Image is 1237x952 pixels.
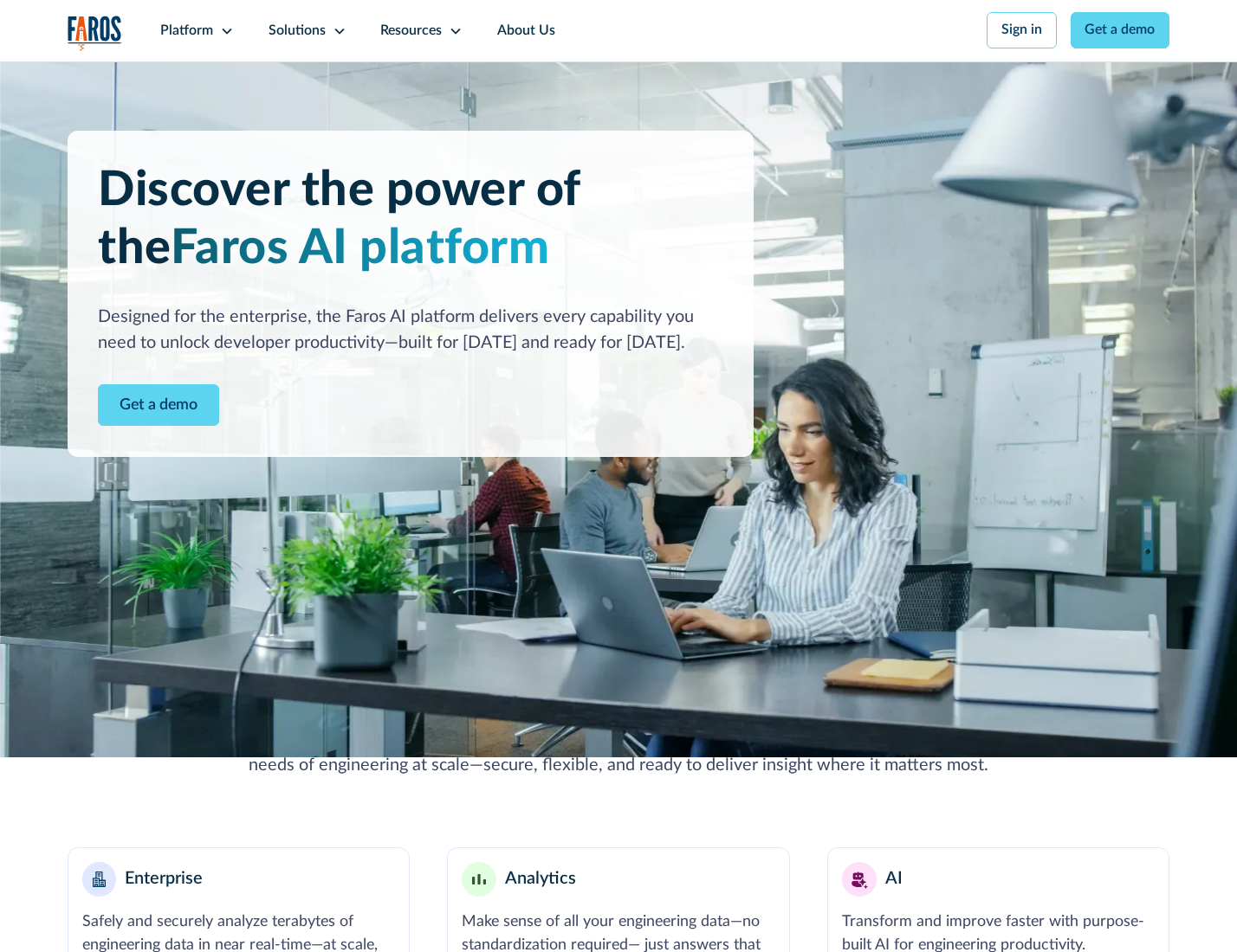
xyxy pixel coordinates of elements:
[98,384,219,427] a: Contact Modal
[160,21,213,42] div: Platform
[987,12,1057,48] a: Sign in
[472,874,486,885] img: Minimalist bar chart analytics icon
[1071,12,1170,48] a: Get a demo
[98,305,722,357] div: Designed for the enterprise, the Faros AI platform delivers every capability you need to unlock d...
[93,872,107,887] img: Enterprise building blocks or structure icon
[885,866,903,892] div: AI
[98,162,722,278] h1: Discover the power of the
[125,866,203,892] div: Enterprise
[68,16,123,51] img: Logo of the analytics and reporting company Faros.
[505,866,576,892] div: Analytics
[171,224,550,273] span: Faros AI platform
[269,21,326,42] div: Solutions
[68,16,123,51] a: home
[380,21,442,42] div: Resources
[845,865,872,892] img: AI robot or assistant icon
